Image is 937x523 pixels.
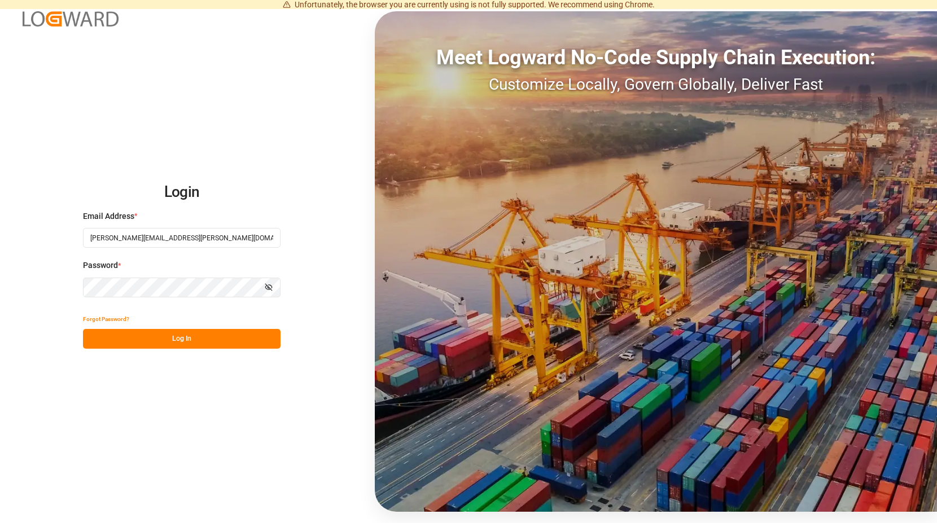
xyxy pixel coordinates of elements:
[375,42,937,73] div: Meet Logward No-Code Supply Chain Execution:
[83,174,281,210] h2: Login
[23,11,119,27] img: Logward_new_orange.png
[83,260,118,271] span: Password
[83,309,129,329] button: Forgot Password?
[375,73,937,96] div: Customize Locally, Govern Globally, Deliver Fast
[83,228,281,248] input: Enter your email
[83,210,134,222] span: Email Address
[83,329,281,349] button: Log In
